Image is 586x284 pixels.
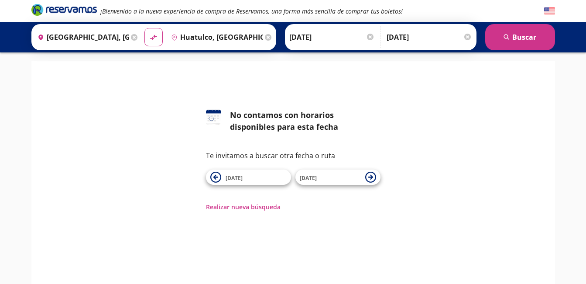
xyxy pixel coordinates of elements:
i: Brand Logo [31,3,97,16]
span: [DATE] [226,174,243,182]
input: Opcional [387,26,472,48]
div: No contamos con horarios disponibles para esta fecha [230,109,380,133]
button: Realizar nueva búsqueda [206,202,281,211]
span: [DATE] [300,174,317,182]
button: English [544,6,555,17]
p: Te invitamos a buscar otra fecha o ruta [206,150,380,161]
input: Buscar Destino [168,26,263,48]
input: Elegir Fecha [289,26,375,48]
em: ¡Bienvenido a la nueva experiencia de compra de Reservamos, una forma más sencilla de comprar tus... [100,7,403,15]
input: Buscar Origen [34,26,129,48]
button: Buscar [485,24,555,50]
button: [DATE] [295,170,380,185]
a: Brand Logo [31,3,97,19]
button: [DATE] [206,170,291,185]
